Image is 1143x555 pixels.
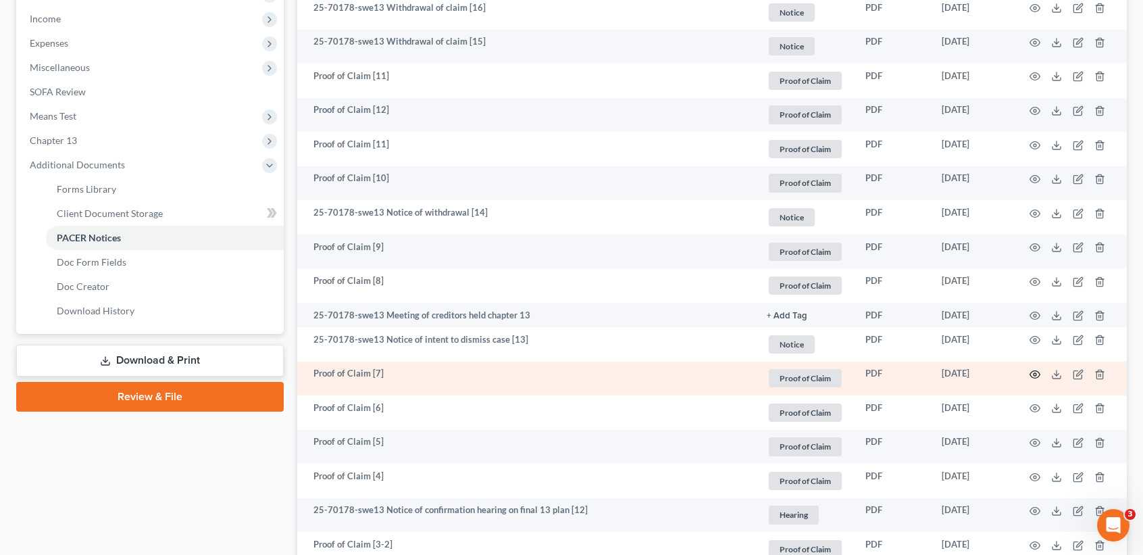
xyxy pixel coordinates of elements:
a: Forms Library [46,177,284,201]
span: Expenses [30,37,68,49]
td: PDF [855,498,931,533]
span: Proof of Claim [769,369,842,387]
a: Proof of Claim [767,241,844,263]
a: Proof of Claim [767,402,844,424]
button: + Add Tag [767,312,807,320]
td: PDF [855,166,931,201]
span: Proof of Claim [769,140,842,158]
td: Proof of Claim [8] [297,268,756,303]
span: Proof of Claim [769,174,842,192]
span: Proof of Claim [769,404,842,422]
td: [DATE] [931,303,1013,327]
td: [DATE] [931,268,1013,303]
a: Proof of Claim [767,367,844,389]
a: Proof of Claim [767,274,844,297]
a: Notice [767,1,844,24]
span: Proof of Claim [769,472,842,490]
a: Hearing [767,504,844,526]
span: Means Test [30,110,76,122]
td: [DATE] [931,166,1013,201]
a: Proof of Claim [767,470,844,492]
a: Notice [767,206,844,228]
td: [DATE] [931,64,1013,98]
span: Proof of Claim [769,276,842,295]
span: Doc Form Fields [57,256,126,268]
a: Notice [767,35,844,57]
td: PDF [855,303,931,327]
span: PACER Notices [57,232,121,243]
td: 25-70178-swe13 Notice of intent to dismiss case [13] [297,327,756,362]
a: Client Document Storage [46,201,284,226]
span: Proof of Claim [769,72,842,90]
a: SOFA Review [19,80,284,104]
a: Proof of Claim [767,138,844,160]
td: [DATE] [931,395,1013,430]
td: PDF [855,327,931,362]
td: [DATE] [931,98,1013,132]
a: Download & Print [16,345,284,377]
a: Doc Creator [46,274,284,299]
td: [DATE] [931,327,1013,362]
td: PDF [855,464,931,498]
td: Proof of Claim [7] [297,362,756,396]
td: 25-70178-swe13 Withdrawal of claim [15] [297,30,756,64]
span: 3 [1125,509,1136,520]
td: [DATE] [931,362,1013,396]
a: Proof of Claim [767,435,844,458]
td: PDF [855,30,931,64]
span: Forms Library [57,183,116,195]
a: Proof of Claim [767,103,844,126]
td: PDF [855,268,931,303]
td: [DATE] [931,30,1013,64]
td: 25-70178-swe13 Meeting of creditors held chapter 13 [297,303,756,327]
span: Income [30,13,61,24]
span: SOFA Review [30,86,86,97]
span: Proof of Claim [769,437,842,456]
a: Notice [767,333,844,356]
a: PACER Notices [46,226,284,250]
span: Chapter 13 [30,135,77,146]
span: Proof of Claim [769,105,842,124]
td: Proof of Claim [9] [297,235,756,269]
td: PDF [855,132,931,166]
span: Notice [769,37,815,55]
a: Review & File [16,382,284,412]
td: Proof of Claim [6] [297,395,756,430]
td: [DATE] [931,498,1013,533]
td: [DATE] [931,200,1013,235]
td: PDF [855,64,931,98]
td: [DATE] [931,430,1013,464]
a: Doc Form Fields [46,250,284,274]
span: Hearing [769,506,819,524]
span: Proof of Claim [769,243,842,261]
td: Proof of Claim [4] [297,464,756,498]
td: PDF [855,235,931,269]
a: Proof of Claim [767,172,844,194]
td: [DATE] [931,235,1013,269]
td: Proof of Claim [11] [297,64,756,98]
td: Proof of Claim [5] [297,430,756,464]
td: PDF [855,430,931,464]
span: Download History [57,305,134,316]
td: 25-70178-swe13 Notice of confirmation hearing on final 13 plan [12] [297,498,756,533]
a: + Add Tag [767,309,844,322]
span: Miscellaneous [30,62,90,73]
td: 25-70178-swe13 Notice of withdrawal [14] [297,200,756,235]
span: Additional Documents [30,159,125,170]
td: Proof of Claim [10] [297,166,756,201]
td: PDF [855,98,931,132]
td: Proof of Claim [12] [297,98,756,132]
span: Notice [769,335,815,354]
a: Proof of Claim [767,70,844,92]
td: PDF [855,362,931,396]
span: Notice [769,208,815,226]
span: Client Document Storage [57,208,163,219]
a: Download History [46,299,284,323]
td: Proof of Claim [11] [297,132,756,166]
span: Doc Creator [57,281,109,292]
td: PDF [855,200,931,235]
iframe: Intercom live chat [1097,509,1129,541]
td: [DATE] [931,132,1013,166]
td: [DATE] [931,464,1013,498]
span: Notice [769,3,815,22]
